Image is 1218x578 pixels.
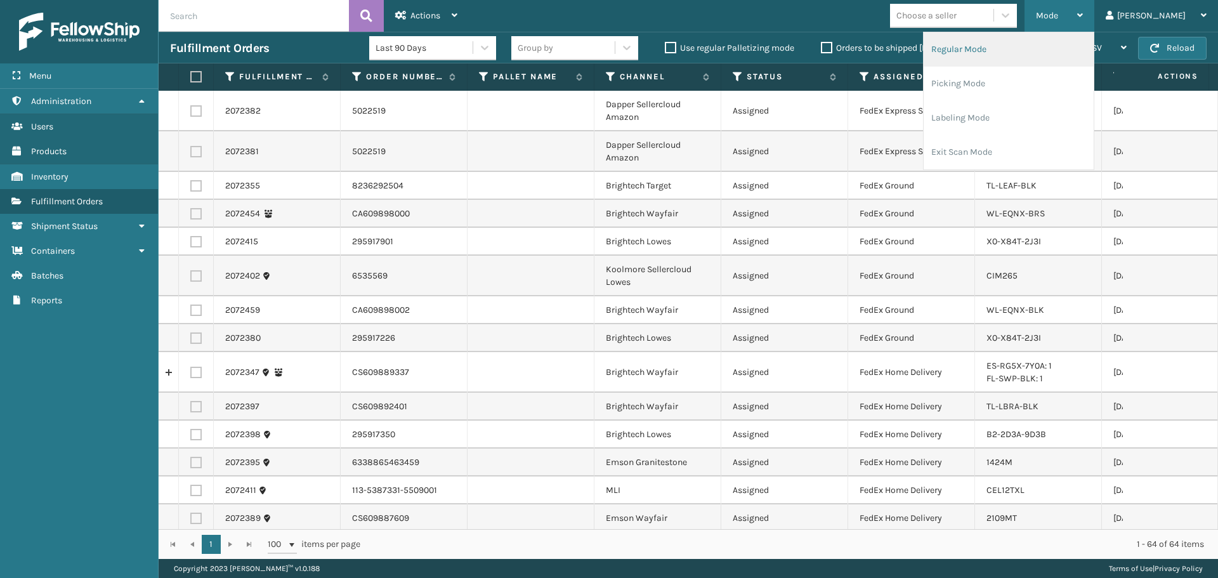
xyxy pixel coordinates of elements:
a: 1424M [986,457,1012,468]
a: Terms of Use [1109,564,1153,573]
label: Pallet Name [493,71,570,82]
a: X0-X84T-2J3I [986,236,1041,247]
td: 6338865463459 [341,449,468,476]
td: FedEx Home Delivery [848,476,975,504]
td: Assigned [721,91,848,131]
a: CEL12TXL [986,485,1025,496]
td: CA609898002 [341,296,468,324]
td: Assigned [721,228,848,256]
a: ES-RG5X-7Y0A: 1 [986,360,1052,371]
a: FL-SWP-BLK: 1 [986,373,1043,384]
label: Order Number [366,71,443,82]
td: 295917350 [341,421,468,449]
a: 2072397 [225,400,259,413]
td: Assigned [721,504,848,532]
td: 5022519 [341,131,468,172]
a: WL-EQNX-BRS [986,208,1045,219]
a: B2-2D3A-9D3B [986,429,1046,440]
td: 8236292504 [341,172,468,200]
button: Reload [1138,37,1207,60]
td: 113-5387331-5509001 [341,476,468,504]
td: 6535569 [341,256,468,296]
label: Status [747,71,823,82]
td: Dapper Sellercloud Amazon [594,91,721,131]
p: Copyright 2023 [PERSON_NAME]™ v 1.0.188 [174,559,320,578]
td: Brightech Wayfair [594,200,721,228]
td: FedEx Ground [848,200,975,228]
td: Assigned [721,449,848,476]
a: X0-X84T-2J3I [986,332,1041,343]
a: 2072454 [225,207,260,220]
span: Reports [31,295,62,306]
td: Brightech Target [594,172,721,200]
span: Users [31,121,53,132]
label: Channel [620,71,697,82]
td: Assigned [721,352,848,393]
td: FedEx Ground [848,172,975,200]
td: Brightech Lowes [594,228,721,256]
span: Mode [1036,10,1058,21]
a: Privacy Policy [1155,564,1203,573]
td: FedEx Ground [848,256,975,296]
span: Menu [29,70,51,81]
a: TL-LBRA-BLK [986,401,1038,412]
label: Orders to be shipped [DATE] [821,43,944,53]
td: CS609887609 [341,504,468,532]
a: 2072459 [225,304,260,317]
span: Products [31,146,67,157]
td: Assigned [721,296,848,324]
td: FedEx Ground [848,296,975,324]
td: 295917226 [341,324,468,352]
a: 2072355 [225,180,260,192]
span: Actions [1118,66,1206,87]
a: 2072415 [225,235,258,248]
td: FedEx Ground [848,228,975,256]
li: Picking Mode [924,67,1094,101]
td: Assigned [721,324,848,352]
td: FedEx Home Delivery [848,421,975,449]
span: items per page [268,535,360,554]
img: logo [19,13,140,51]
td: CS609889337 [341,352,468,393]
td: Assigned [721,256,848,296]
span: Batches [31,270,63,281]
a: 2109MT [986,513,1017,523]
a: 2072389 [225,512,261,525]
td: Assigned [721,172,848,200]
a: 2072395 [225,456,260,469]
li: Labeling Mode [924,101,1094,135]
td: Assigned [721,131,848,172]
td: Assigned [721,421,848,449]
td: CA609898000 [341,200,468,228]
span: Actions [410,10,440,21]
td: FedEx Express Saver [848,131,975,172]
div: 1 - 64 of 64 items [378,538,1204,551]
td: Brightech Wayfair [594,352,721,393]
td: Emson Granitestone [594,449,721,476]
td: FedEx Express Saver [848,91,975,131]
td: Dapper Sellercloud Amazon [594,131,721,172]
td: FedEx Home Delivery [848,352,975,393]
td: CS609892401 [341,393,468,421]
a: 2072398 [225,428,261,441]
div: Choose a seller [896,9,957,22]
label: Assigned Carrier Service [874,71,950,82]
div: Last 90 Days [376,41,474,55]
a: TL-LEAF-BLK [986,180,1037,191]
a: 2072411 [225,484,256,497]
td: FedEx Home Delivery [848,449,975,476]
div: Group by [518,41,553,55]
td: Brightech Wayfair [594,296,721,324]
td: Brightech Lowes [594,421,721,449]
td: Assigned [721,393,848,421]
label: Fulfillment Order Id [239,71,316,82]
a: 2072382 [225,105,261,117]
a: WL-EQNX-BLK [986,305,1044,315]
label: Use regular Palletizing mode [665,43,794,53]
td: Brightech Wayfair [594,393,721,421]
td: 295917901 [341,228,468,256]
td: FedEx Ground [848,324,975,352]
div: | [1109,559,1203,578]
span: 100 [268,538,287,551]
td: Assigned [721,200,848,228]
